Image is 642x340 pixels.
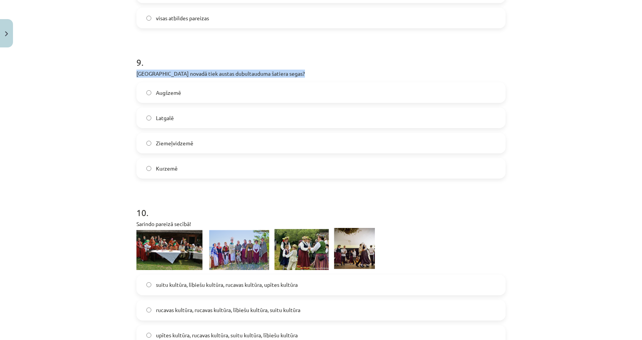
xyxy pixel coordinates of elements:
[146,116,151,120] input: Latgalē
[156,139,193,147] span: Ziemeļvidzemē
[146,90,151,95] input: Augšzemē
[156,306,300,314] span: rucavas kultūra, rucavas kultūra, lībiešu kultūra, suitu kultūra
[146,333,151,338] input: upītes kultūra, rucavas kultūra, suitu kultūra, lībiešu kultūra
[156,164,178,172] span: Kurzemē
[136,220,506,270] p: Sarindo pareizā secībā!
[136,194,506,218] h1: 10 .
[156,331,298,339] span: upītes kultūra, rucavas kultūra, suitu kultūra, lībiešu kultūra
[156,89,181,97] span: Augšzemē
[146,166,151,171] input: Kurzemē
[136,44,506,67] h1: 9 .
[146,16,151,21] input: visas atbildes pareizas
[156,281,298,289] span: suitu kultūra, lībiešu kultūra, rucavas kultūra, upītes kultūra
[5,31,8,36] img: icon-close-lesson-0947bae3869378f0d4975bcd49f059093ad1ed9edebbc8119c70593378902aed.svg
[146,282,151,287] input: suitu kultūra, lībiešu kultūra, rucavas kultūra, upītes kultūra
[156,114,174,122] span: Latgalē
[136,70,506,78] p: [GEOGRAPHIC_DATA] novadā tiek austas dubultauduma šatiera segas?
[156,14,209,22] span: visas atbildes pareizas
[146,141,151,146] input: Ziemeļvidzemē
[146,307,151,312] input: rucavas kultūra, rucavas kultūra, lībiešu kultūra, suitu kultūra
